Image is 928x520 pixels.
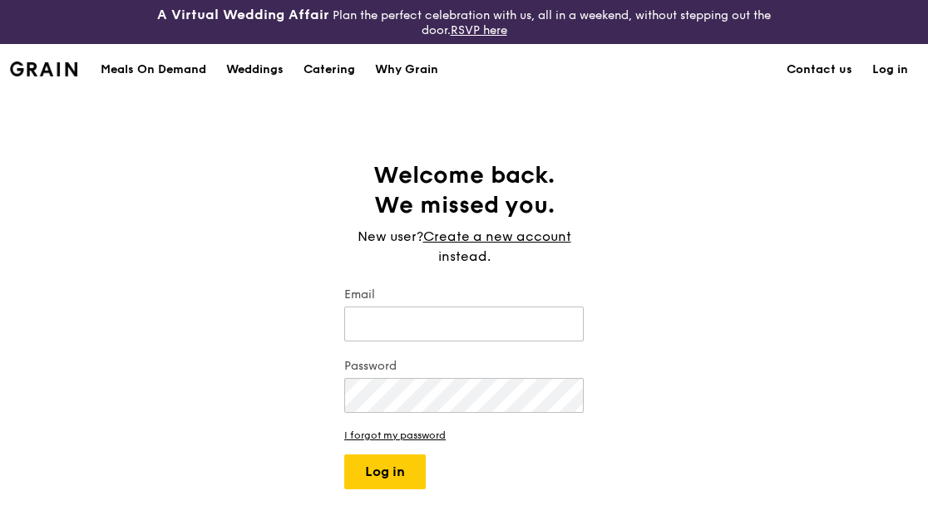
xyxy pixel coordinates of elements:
[365,45,448,95] a: Why Grain
[157,7,329,23] h3: A Virtual Wedding Affair
[304,45,355,95] div: Catering
[358,228,423,244] span: New user?
[423,227,571,247] a: Create a new account
[226,45,284,95] div: Weddings
[344,358,584,375] label: Password
[375,45,438,95] div: Why Grain
[344,429,584,441] a: I forgot my password
[777,45,862,95] a: Contact us
[101,45,206,95] div: Meals On Demand
[10,43,77,93] a: GrainGrain
[344,454,426,489] button: Log in
[294,45,365,95] a: Catering
[216,45,294,95] a: Weddings
[344,287,584,303] label: Email
[862,45,918,95] a: Log in
[10,61,77,76] img: Grain
[155,7,773,37] div: Plan the perfect celebration with us, all in a weekend, without stepping out the door.
[344,160,584,220] h1: Welcome back. We missed you.
[438,248,491,264] span: instead.
[451,23,507,37] a: RSVP here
